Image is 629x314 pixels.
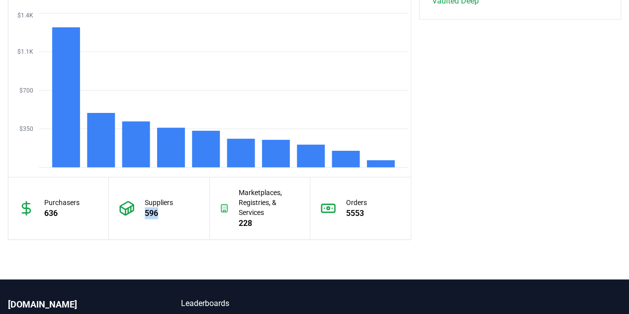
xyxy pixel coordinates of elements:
tspan: $700 [19,87,33,94]
p: 228 [239,217,300,229]
p: 596 [145,207,173,219]
tspan: $350 [19,125,33,132]
p: Orders [346,197,367,207]
p: Purchasers [44,197,80,207]
a: Leaderboards [181,297,314,309]
p: Suppliers [145,197,173,207]
tspan: $1.1K [17,48,33,55]
p: [DOMAIN_NAME] [8,297,141,311]
tspan: $1.4K [17,11,33,18]
p: 636 [44,207,80,219]
p: Marketplaces, Registries, & Services [239,187,300,217]
p: 5553 [346,207,367,219]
